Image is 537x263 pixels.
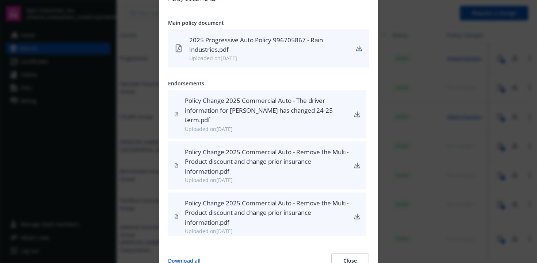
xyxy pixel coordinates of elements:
[189,35,349,54] div: 2025 Progressive Auto Policy 996705867 - Rain Industries.pdf
[185,147,349,176] div: Policy Change 2025 Commercial Auto - Remove the Multi-Product discount and change prior insurance...
[185,176,349,184] div: Uploaded on [DATE]
[185,198,349,227] div: Policy Change 2025 Commercial Auto - Remove the Multi-Product discount and change prior insurance...
[354,110,360,119] a: download
[354,212,360,221] a: download
[189,54,349,62] div: Uploaded on [DATE]
[185,96,349,125] div: Policy Change 2025 Commercial Auto - The driver information for [PERSON_NAME] has changed 24-25 t...
[354,161,360,170] a: download
[185,227,349,235] div: Uploaded on [DATE]
[168,80,369,87] div: Endorsements
[185,125,349,132] div: Uploaded on [DATE]
[168,19,369,26] div: Main policy document
[355,44,363,53] a: download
